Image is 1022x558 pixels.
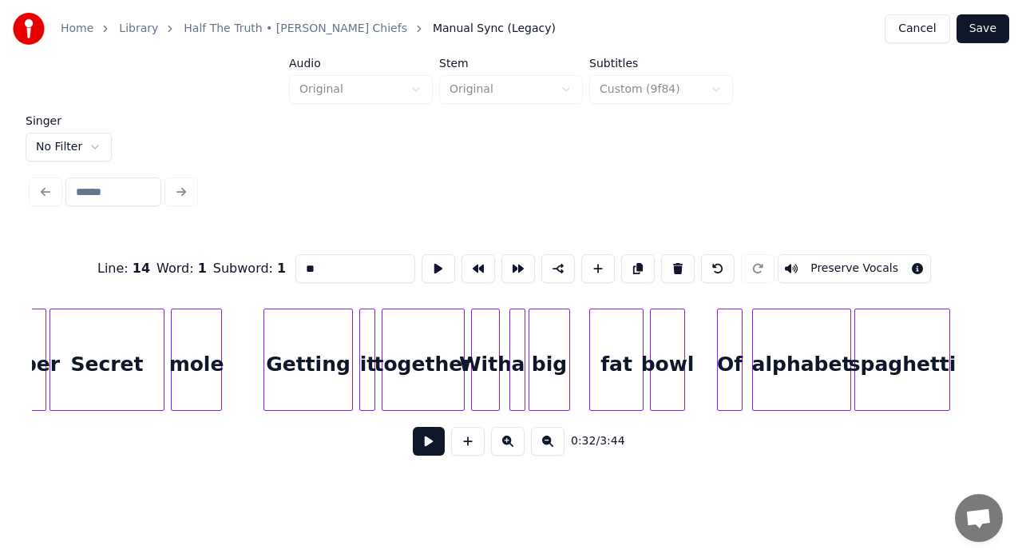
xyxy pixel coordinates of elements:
[184,21,407,37] a: Half The Truth • [PERSON_NAME] Chiefs
[13,13,45,45] img: youka
[571,433,609,449] div: /
[213,259,286,278] div: Subword :
[133,261,150,276] span: 14
[955,494,1003,542] div: Open chat
[600,433,624,449] span: 3:44
[97,259,150,278] div: Line :
[778,254,931,283] button: Toggle
[957,14,1009,43] button: Save
[277,261,286,276] span: 1
[156,259,207,278] div: Word :
[289,58,433,69] label: Audio
[885,14,949,43] button: Cancel
[439,58,583,69] label: Stem
[61,21,93,37] a: Home
[589,58,733,69] label: Subtitles
[571,433,596,449] span: 0:32
[433,21,556,37] span: Manual Sync (Legacy)
[61,21,556,37] nav: breadcrumb
[26,115,112,126] label: Singer
[119,21,158,37] a: Library
[198,261,207,276] span: 1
